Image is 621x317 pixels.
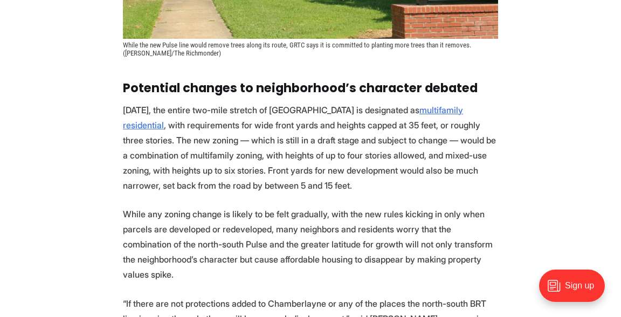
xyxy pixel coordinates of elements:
[123,79,478,97] strong: Potential changes to neighborhood’s character debated
[123,105,463,130] a: multifamily residential
[123,102,498,193] p: [DATE], the entire two-mile stretch of [GEOGRAPHIC_DATA] is designated as , with requirements for...
[123,206,498,282] p: While any zoning change is likely to be felt gradually, with the new rules kicking in only when p...
[123,41,473,57] span: While the new Pulse line would remove trees along its route, GRTC says it is committed to plantin...
[530,264,621,317] iframe: portal-trigger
